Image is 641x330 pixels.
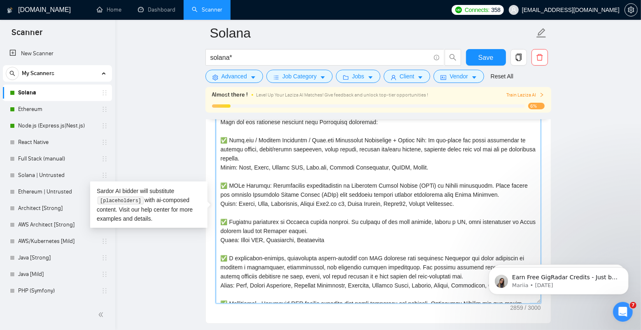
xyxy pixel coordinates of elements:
span: holder [101,172,108,179]
iframe: Intercom live chat [613,302,633,322]
span: delete [532,54,548,61]
button: delete [531,49,548,66]
a: searchScanner [192,6,222,13]
span: holder [101,90,108,96]
div: Sardor AI bidder will substitute with ai-composed content. Visit our for more examples and details. [90,181,207,228]
input: Scanner name... [210,23,534,43]
button: folderJobscaret-down [336,70,380,83]
a: setting [625,7,638,13]
span: holder [101,288,108,294]
span: holder [101,255,108,261]
span: caret-down [250,74,256,80]
a: Ethereum | Untrusted [18,184,96,200]
span: right [539,92,544,97]
a: Solana [18,85,96,101]
button: search [6,67,19,80]
span: search [445,54,461,61]
a: PHP (Symfony) [18,283,96,299]
button: setting [625,3,638,16]
a: AWS/Kubernetes [Mild] [18,233,96,250]
a: New Scanner [9,45,105,62]
iframe: Intercom notifications message [476,250,641,308]
textarea: Cover letter template: [216,118,541,304]
span: caret-down [471,74,477,80]
a: Java [Mild] [18,266,96,283]
a: Reset All [491,72,513,81]
span: caret-down [368,74,373,80]
span: holder [101,271,108,278]
span: Save [478,52,493,63]
img: upwork-logo.png [455,7,462,13]
button: barsJob Categorycaret-down [266,70,333,83]
span: edit [536,28,547,38]
img: logo [7,4,13,17]
span: Vendor [450,72,468,81]
span: holder [101,238,108,245]
a: Architect [Strong] [18,200,96,217]
span: Connects: [465,5,489,14]
span: user [511,7,517,13]
a: Full Stack (manual) [18,151,96,167]
span: 7 [630,302,636,309]
span: Client [400,72,415,81]
input: Search Freelance Jobs... [210,52,430,63]
span: holder [101,123,108,129]
a: AWS Architect [Strong] [18,217,96,233]
span: Scanner [5,26,49,44]
code: [placeholders] [98,197,143,205]
a: Solana | Untrusted [18,167,96,184]
span: My Scanners [22,65,54,82]
span: setting [212,74,218,80]
span: holder [101,156,108,162]
span: double-left [98,311,106,319]
span: Almost there ! [212,90,248,99]
span: 358 [491,5,500,14]
a: homeHome [97,6,121,13]
a: Ethereum [18,101,96,118]
button: Save [466,49,506,66]
span: holder [101,139,108,146]
a: GPT-4 Debug [18,299,96,316]
a: Java [Strong] [18,250,96,266]
button: Train Laziza AI [506,91,544,99]
span: Level Up Your Laziza AI Matches! Give feedback and unlock top-tier opportunities ! [256,92,429,98]
button: search [445,49,461,66]
a: Node.js (Express.js|Nest.js) [18,118,96,134]
span: info-circle [434,55,439,60]
span: folder [343,74,349,80]
span: holder [101,106,108,113]
span: Advanced [221,72,247,81]
button: copy [510,49,527,66]
button: userClientcaret-down [384,70,431,83]
span: caret-down [320,74,326,80]
span: 6% [528,103,545,109]
span: caret-down [417,74,423,80]
span: search [6,71,19,76]
a: help center [141,206,170,213]
span: copy [511,54,527,61]
a: React Native [18,134,96,151]
button: idcardVendorcaret-down [434,70,484,83]
li: New Scanner [3,45,112,62]
span: Jobs [352,72,364,81]
span: Job Category [282,72,317,81]
a: dashboardDashboard [138,6,175,13]
button: settingAdvancedcaret-down [205,70,263,83]
span: bars [273,74,279,80]
span: idcard [441,74,446,80]
span: user [391,74,396,80]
